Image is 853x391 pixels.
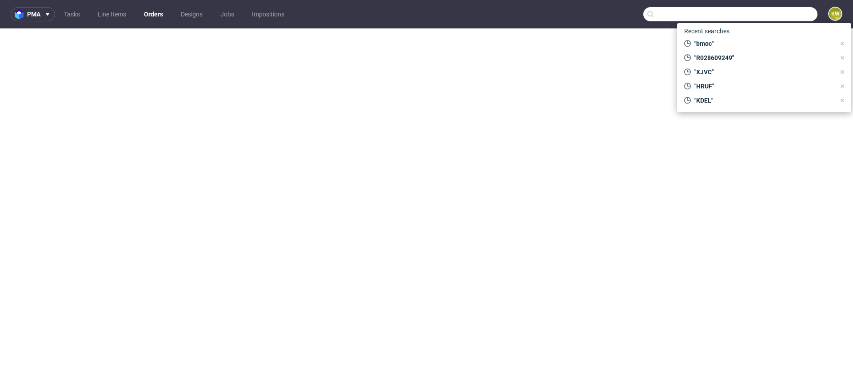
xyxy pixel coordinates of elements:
[59,7,85,21] a: Tasks
[15,9,27,20] img: logo
[691,96,835,105] span: "KDEL"
[691,39,835,48] span: "bmoc"
[691,68,835,76] span: "XJVC"
[139,7,168,21] a: Orders
[215,7,239,21] a: Jobs
[27,11,40,17] span: pma
[247,7,290,21] a: Impositions
[92,7,132,21] a: Line Items
[175,7,208,21] a: Designs
[829,8,841,20] figcaption: KW
[681,24,733,38] span: Recent searches
[11,7,55,21] button: pma
[691,53,835,62] span: "R028609249"
[691,82,835,91] span: "HRUF"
